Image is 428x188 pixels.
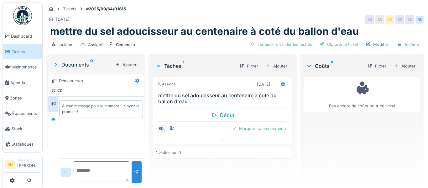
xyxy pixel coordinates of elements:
[12,126,40,132] span: Stock
[391,62,418,70] div: Ajouter
[415,15,424,24] div: RD
[3,137,42,152] a: Statistiques
[263,62,290,70] div: Ajouter
[49,86,58,95] div: SD
[3,90,42,106] a: Zones
[229,124,288,133] div: Marquer comme terminé
[308,80,416,109] div: Pas encore de coûts pour ce ticket
[90,61,93,68] sup: 0
[157,82,176,87] div: Assigné
[375,15,384,24] div: SD
[394,40,422,49] div: Actions
[157,124,166,133] div: RD
[3,106,42,121] a: Équipements
[156,150,181,156] div: 1 visible sur 1
[55,86,64,95] div: CD
[12,64,40,70] span: Maintenance
[385,15,394,24] div: CD
[17,158,40,171] li: [PERSON_NAME]
[158,93,290,105] h3: mettre du sel adoucisseur au centenaire à coté du ballon d'eau
[59,78,83,84] div: Demandeurs
[237,62,261,70] div: Filtrer
[248,40,315,49] div: Terminer & valider les tâches
[183,62,184,70] sup: 1
[10,95,40,101] span: Zones
[3,29,42,44] a: Dashboard
[365,62,389,70] div: Filtrer
[365,15,374,24] div: SD
[12,49,40,55] span: Tickets
[331,62,333,70] sup: 0
[3,121,42,137] a: Stock
[5,158,40,173] a: RD Manager[PERSON_NAME]
[363,40,392,49] div: Modifier
[12,110,40,116] span: Équipements
[56,16,70,22] div: [DATE]
[59,42,74,48] div: Incident
[11,33,40,39] span: Dashboard
[112,61,139,69] div: Ajouter
[395,15,404,24] div: SD
[317,40,361,49] div: Clôturer le ticket
[53,61,112,68] div: Documents
[5,160,15,169] li: RD
[155,62,235,70] div: Tâches
[157,109,289,122] div: Début
[306,62,363,70] div: Coûts
[405,15,414,24] div: SD
[13,6,32,25] img: Badge_color-CXgf-gQk.svg
[84,6,128,12] strong: #2025/09/64/01815
[3,59,42,75] a: Maintenance
[12,141,40,147] span: Statistiques
[50,25,359,37] h1: mettre du sel adoucisseur au centenaire à coté du ballon d'eau
[17,158,40,163] div: Manager
[63,6,76,12] div: Tickets
[62,103,140,115] div: Aucun message pour le moment … Soyez le premier !
[257,81,270,87] div: [DATE]
[116,42,136,48] div: Centenaire
[3,75,42,90] a: Agenda
[88,42,103,48] div: Assigné
[3,44,42,59] a: Tickets
[10,80,40,86] span: Agenda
